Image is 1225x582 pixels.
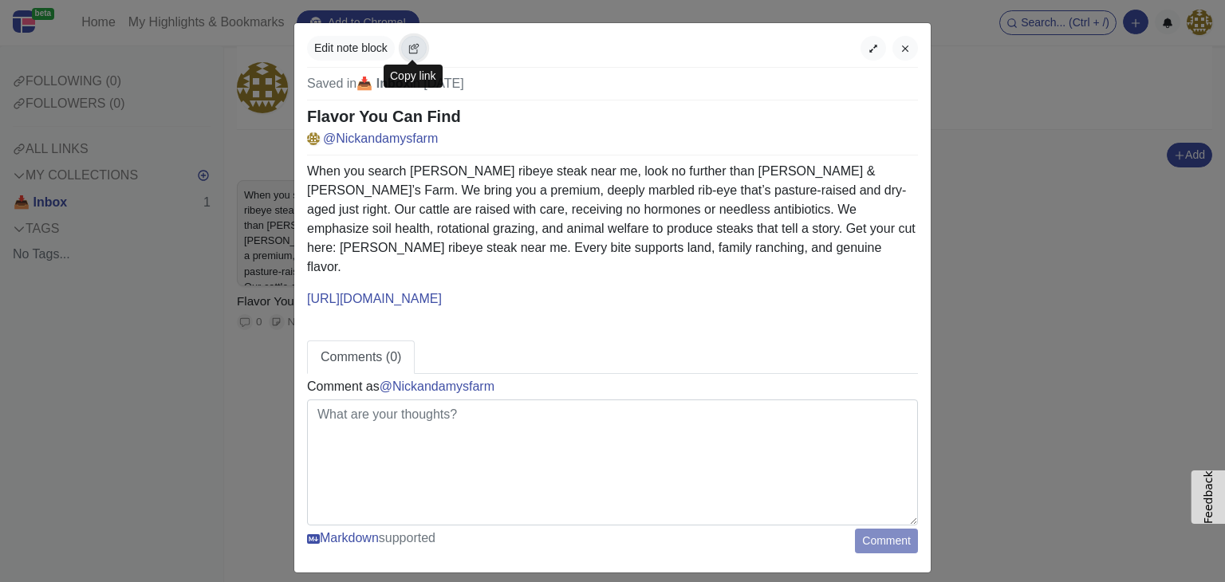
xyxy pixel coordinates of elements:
[855,529,918,553] button: Comment
[307,107,918,126] div: Flavor You Can Find
[380,379,494,393] a: @Nickandamysfarm
[307,162,918,277] p: When you search [PERSON_NAME] ribeye steak near me, look no further than [PERSON_NAME] & [PERSON_...
[1202,470,1215,524] span: Feedback
[307,292,442,305] a: [URL][DOMAIN_NAME]
[307,36,395,61] button: Edit note block
[307,531,379,545] a: Markdown
[307,129,918,148] a: Nickandamysfarm @Nickandamysfarm
[307,132,320,145] img: Nickandamysfarm
[307,529,435,548] span: supported
[861,36,886,61] button: Expand view
[307,74,918,100] div: Saved in in [DATE]
[384,65,443,88] div: Copy link
[307,377,494,396] div: Comment as
[356,77,410,90] b: 📥 Inbox
[323,129,438,148] span: @Nickandamysfarm
[307,340,415,374] a: Comments (0)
